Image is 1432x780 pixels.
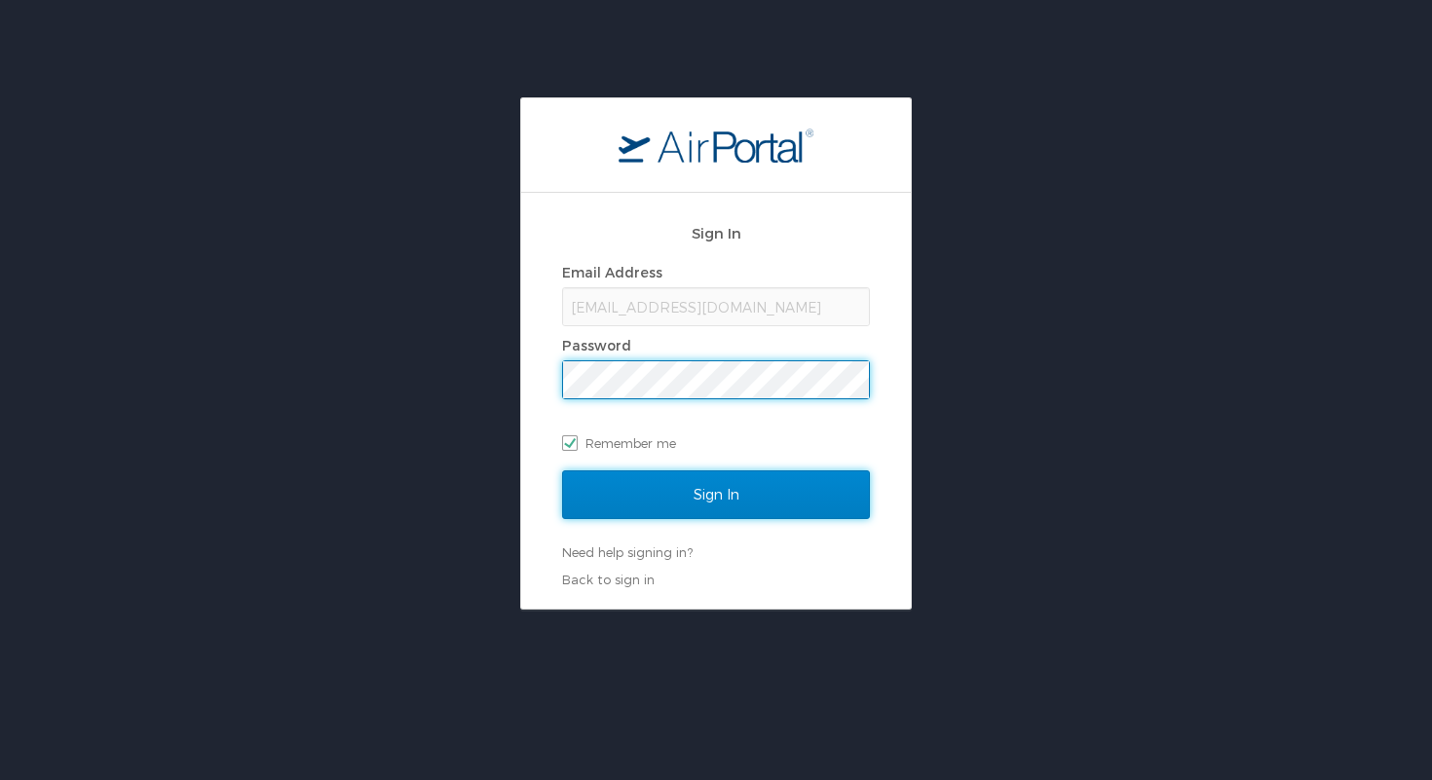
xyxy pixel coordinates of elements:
[562,264,662,280] label: Email Address
[562,544,693,560] a: Need help signing in?
[619,128,813,163] img: logo
[562,428,870,458] label: Remember me
[562,572,655,587] a: Back to sign in
[562,222,870,244] h2: Sign In
[562,337,631,353] label: Password
[562,470,870,519] input: Sign In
